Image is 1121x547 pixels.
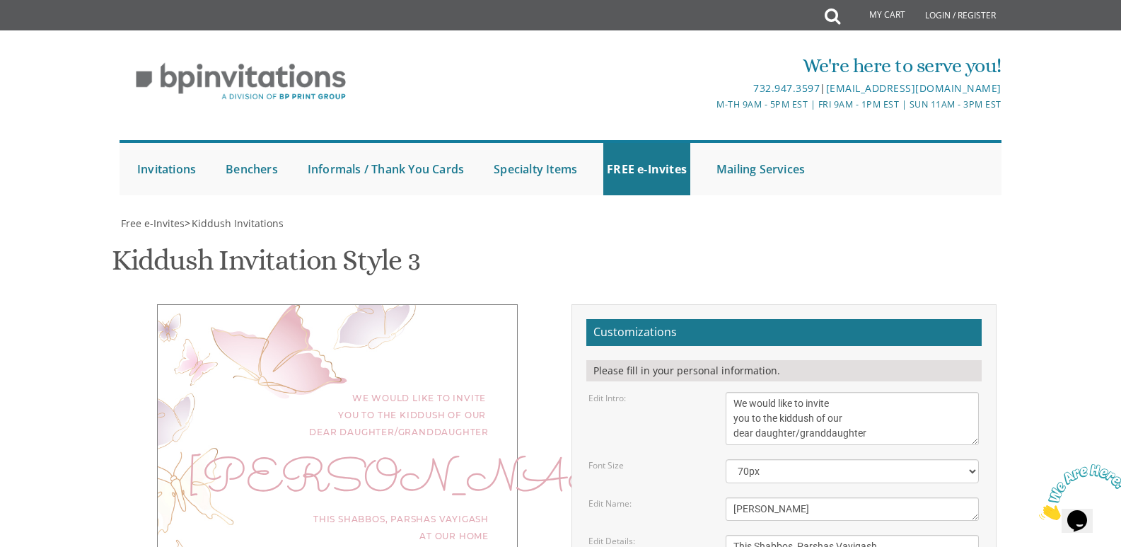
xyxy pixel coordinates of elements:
[414,97,1001,112] div: M-Th 9am - 5pm EST | Fri 9am - 1pm EST | Sun 11am - 3pm EST
[186,390,489,441] div: We would like to invite you to the kiddush of our dear daughter/granddaughter
[120,217,185,230] a: Free e-Invites
[839,1,915,30] a: My Cart
[185,217,284,230] span: >
[588,459,624,471] label: Font Size
[826,81,1001,95] a: [EMAIL_ADDRESS][DOMAIN_NAME]
[490,143,581,195] a: Specialty Items
[588,497,632,509] label: Edit Name:
[190,217,284,230] a: Kiddush Invitations
[588,392,626,404] label: Edit Intro:
[726,392,979,445] textarea: We would like to invite you to the kiddush of our dear daughter/granddaughter
[6,6,93,62] img: Chat attention grabber
[186,473,489,490] div: [PERSON_NAME]
[414,80,1001,97] div: |
[222,143,281,195] a: Benchers
[1033,459,1121,526] iframe: chat widget
[134,143,199,195] a: Invitations
[304,143,467,195] a: Informals / Thank You Cards
[586,360,982,381] div: Please fill in your personal information.
[713,143,808,195] a: Mailing Services
[121,217,185,230] span: Free e-Invites
[603,143,690,195] a: FREE e-Invites
[726,497,979,521] textarea: [PERSON_NAME]
[586,319,982,346] h2: Customizations
[588,535,635,547] label: Edit Details:
[112,245,420,287] h1: Kiddush Invitation Style 3
[414,52,1001,80] div: We're here to serve you!
[192,217,284,230] span: Kiddush Invitations
[753,81,820,95] a: 732.947.3597
[120,52,362,111] img: BP Invitation Loft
